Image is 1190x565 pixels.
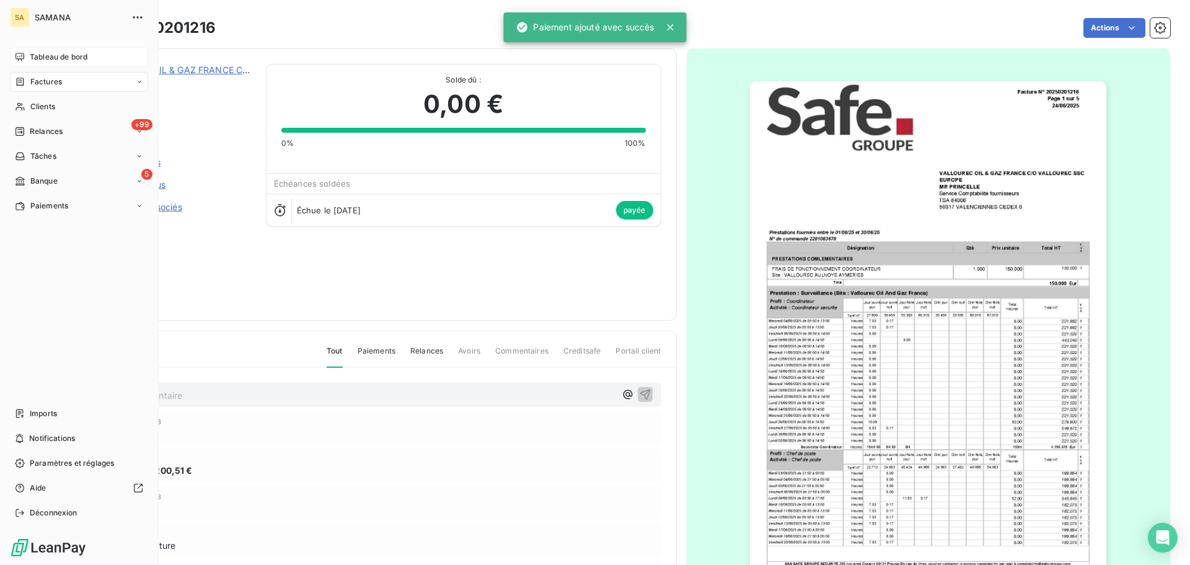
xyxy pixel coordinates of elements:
[410,345,443,367] span: Relances
[10,171,148,191] a: 5Banque
[10,404,148,424] a: Imports
[142,464,193,477] span: 47 200,51 €
[281,138,294,149] span: 0%
[30,151,56,162] span: Tâches
[116,17,216,39] h3: 20250201216
[458,345,480,367] span: Avoirs
[1148,523,1178,553] div: Open Intercom Messenger
[30,483,46,494] span: Aide
[30,176,58,187] span: Banque
[30,126,63,137] span: Relances
[1083,18,1145,38] button: Actions
[10,47,148,67] a: Tableau de bord
[10,146,148,166] a: Tâches
[274,179,351,189] span: Échéances soldées
[30,101,55,112] span: Clients
[327,345,343,368] span: Tout
[131,119,152,130] span: +99
[10,196,148,216] a: Paiements
[516,16,654,38] div: Paiement ajouté avec succès
[141,169,152,180] span: 5
[97,65,328,75] a: VALLOUREC OIL & GAZ FRANCE C/O VALLOUREC SSC
[625,138,646,149] span: 100%
[281,74,646,86] span: Solde dû :
[10,72,148,92] a: Factures
[616,201,653,220] span: payée
[563,345,601,367] span: Creditsafe
[30,51,87,63] span: Tableau de bord
[297,205,361,215] span: Échue le [DATE]
[615,345,661,367] span: Portail client
[30,507,77,518] span: Déconnexion
[495,345,549,367] span: Commentaires
[10,97,148,117] a: Clients
[30,200,68,211] span: Paiements
[30,76,62,87] span: Factures
[358,345,395,367] span: Paiements
[10,122,148,141] a: +99Relances
[10,453,148,473] a: Paramètres et réglages
[10,7,30,27] div: SA
[10,478,148,498] a: Aide
[30,458,114,469] span: Paramètres et réglages
[29,433,75,444] span: Notifications
[35,12,124,22] span: SAMANA
[423,86,503,123] span: 0,00 €
[30,408,57,419] span: Imports
[10,538,87,558] img: Logo LeanPay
